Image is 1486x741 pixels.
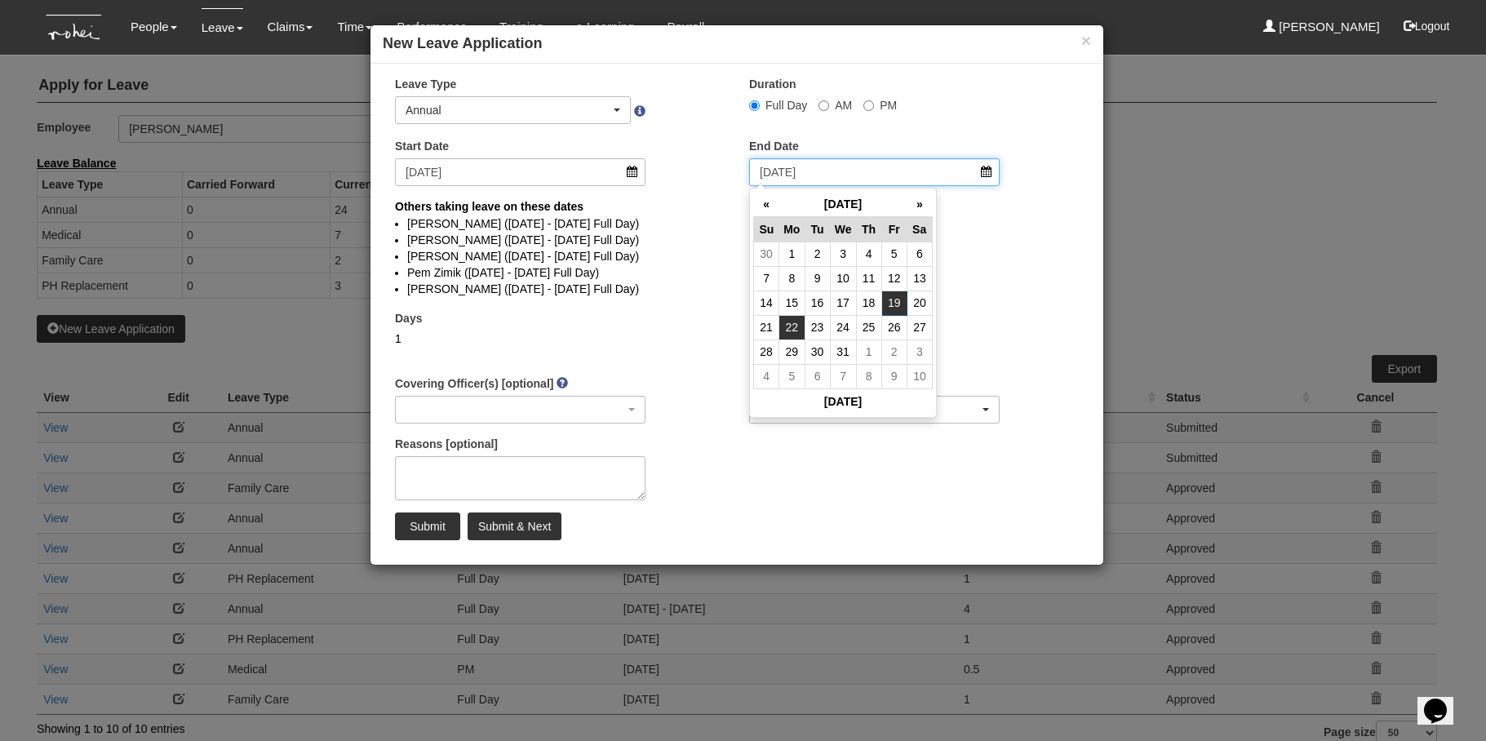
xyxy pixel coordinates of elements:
[881,266,907,291] td: 12
[856,339,881,364] td: 1
[881,315,907,339] td: 26
[805,339,830,364] td: 30
[830,216,856,242] th: We
[395,76,456,92] label: Leave Type
[395,158,645,186] input: d/m/yyyy
[749,158,1000,186] input: d/m/yyyy
[907,266,932,291] td: 13
[395,138,449,154] label: Start Date
[754,242,779,266] td: 30
[805,242,830,266] td: 2
[907,339,932,364] td: 3
[907,242,932,266] td: 6
[830,266,856,291] td: 10
[406,102,610,118] div: Annual
[407,215,1067,232] li: [PERSON_NAME] ([DATE] - [DATE] Full Day)
[856,364,881,388] td: 8
[907,364,932,388] td: 10
[395,375,553,392] label: Covering Officer(s) [optional]
[395,331,645,347] div: 1
[881,216,907,242] th: Fr
[805,315,830,339] td: 23
[779,192,907,217] th: [DATE]
[407,248,1067,264] li: [PERSON_NAME] ([DATE] - [DATE] Full Day)
[779,364,805,388] td: 5
[907,216,932,242] th: Sa
[749,76,796,92] label: Duration
[754,315,779,339] td: 21
[754,364,779,388] td: 4
[749,138,799,154] label: End Date
[856,242,881,266] td: 4
[830,291,856,315] td: 17
[805,291,830,315] td: 16
[468,512,561,540] input: Submit & Next
[779,242,805,266] td: 1
[754,192,779,217] th: «
[805,266,830,291] td: 9
[856,315,881,339] td: 25
[395,436,498,452] label: Reasons [optional]
[835,99,852,112] span: AM
[805,364,830,388] td: 6
[830,364,856,388] td: 7
[1081,32,1091,49] button: ×
[395,310,422,326] label: Days
[754,388,933,414] th: [DATE]
[881,364,907,388] td: 9
[907,291,932,315] td: 20
[779,291,805,315] td: 15
[754,266,779,291] td: 7
[830,315,856,339] td: 24
[383,35,542,51] b: New Leave Application
[880,99,897,112] span: PM
[779,266,805,291] td: 8
[407,281,1067,297] li: [PERSON_NAME] ([DATE] - [DATE] Full Day)
[779,339,805,364] td: 29
[805,216,830,242] th: Tu
[856,266,881,291] td: 11
[395,200,583,213] b: Others taking leave on these dates
[754,216,779,242] th: Su
[407,264,1067,281] li: Pem Zimik ([DATE] - [DATE] Full Day)
[907,192,932,217] th: »
[830,339,856,364] td: 31
[754,291,779,315] td: 14
[395,96,631,124] button: Annual
[907,315,932,339] td: 27
[856,216,881,242] th: Th
[856,291,881,315] td: 18
[765,99,807,112] span: Full Day
[754,339,779,364] td: 28
[1417,676,1470,725] iframe: chat widget
[407,232,1067,248] li: [PERSON_NAME] ([DATE] - [DATE] Full Day)
[395,512,460,540] input: Submit
[881,242,907,266] td: 5
[779,216,805,242] th: Mo
[881,339,907,364] td: 2
[830,242,856,266] td: 3
[779,315,805,339] td: 22
[881,291,907,315] td: 19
